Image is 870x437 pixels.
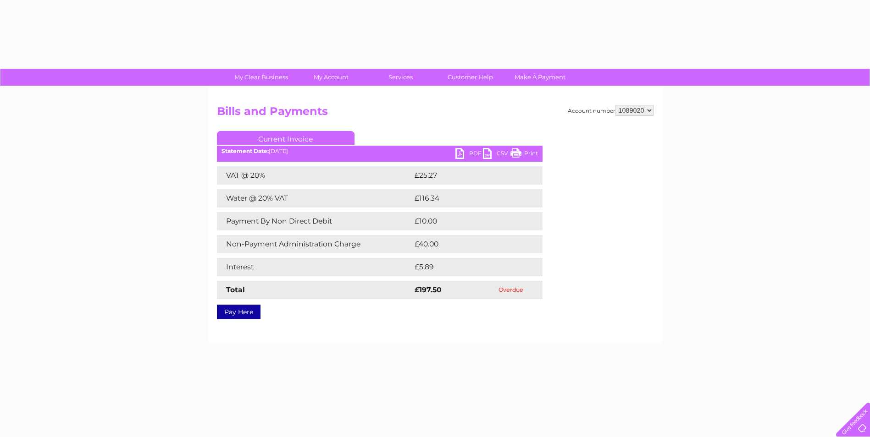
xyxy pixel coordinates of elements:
td: £5.89 [412,258,521,276]
td: £116.34 [412,189,525,208]
td: £25.27 [412,166,524,185]
td: £40.00 [412,235,525,253]
a: Make A Payment [502,69,578,86]
td: Interest [217,258,412,276]
td: Non-Payment Administration Charge [217,235,412,253]
td: VAT @ 20% [217,166,412,185]
td: Overdue [480,281,543,299]
a: Customer Help [432,69,508,86]
a: CSV [483,148,510,161]
b: Statement Date: [222,147,269,154]
a: Current Invoice [217,131,355,145]
a: Pay Here [217,305,260,319]
td: Payment By Non Direct Debit [217,212,412,230]
td: £10.00 [412,212,524,230]
td: Water @ 20% VAT [217,189,412,208]
div: Account number [568,105,654,116]
a: My Clear Business [223,69,299,86]
h2: Bills and Payments [217,105,654,122]
a: Services [363,69,438,86]
a: Print [510,148,538,161]
div: [DATE] [217,148,543,154]
strong: £197.50 [415,285,442,294]
strong: Total [226,285,245,294]
a: PDF [455,148,483,161]
a: My Account [293,69,369,86]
